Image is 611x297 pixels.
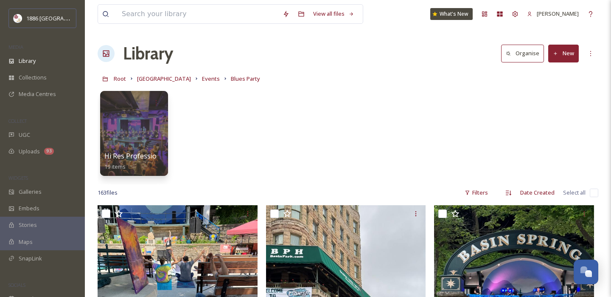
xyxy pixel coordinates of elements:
[98,189,118,197] span: 163 file s
[44,148,54,155] div: 93
[430,8,473,20] a: What's New
[26,14,93,22] span: 1886 [GEOGRAPHIC_DATA]
[202,74,220,84] a: Events
[19,90,56,98] span: Media Centres
[231,74,260,84] a: Blues Party
[574,260,598,284] button: Open Chat
[19,204,39,212] span: Embeds
[19,238,33,246] span: Maps
[19,147,40,156] span: Uploads
[123,41,173,66] a: Library
[8,175,28,181] span: WIDGETS
[202,75,220,82] span: Events
[104,163,126,170] span: 19 items
[231,75,260,82] span: Blues Party
[8,282,25,288] span: SOCIALS
[8,118,27,124] span: COLLECT
[19,255,42,263] span: SnapLink
[137,74,191,84] a: [GEOGRAPHIC_DATA]
[501,45,544,62] button: Organise
[104,151,191,161] span: Hi Res Professional Photos
[501,45,548,62] a: Organise
[19,221,37,229] span: Stories
[516,184,559,201] div: Date Created
[548,45,579,62] button: New
[19,74,47,82] span: Collections
[309,6,359,22] a: View all files
[137,75,191,82] span: [GEOGRAPHIC_DATA]
[8,44,23,50] span: MEDIA
[19,188,42,196] span: Galleries
[14,14,22,23] img: logos.png
[104,152,191,170] a: Hi Res Professional Photos19 items
[460,184,492,201] div: Filters
[114,75,126,82] span: Root
[523,6,583,22] a: [PERSON_NAME]
[19,131,30,139] span: UGC
[114,74,126,84] a: Root
[118,5,278,23] input: Search your library
[563,189,586,197] span: Select all
[19,57,36,65] span: Library
[537,10,579,17] span: [PERSON_NAME]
